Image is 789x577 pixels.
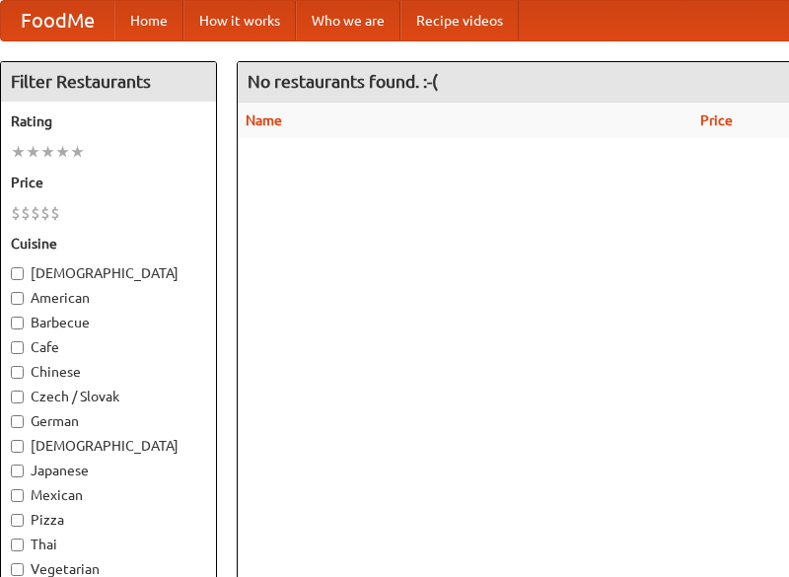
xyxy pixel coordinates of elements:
label: Japanese [11,461,206,480]
li: ★ [26,141,40,163]
input: Pizza [11,514,24,527]
input: Vegetarian [11,563,24,576]
input: Czech / Slovak [11,391,24,403]
label: Chinese [11,362,206,382]
li: $ [40,202,50,224]
input: German [11,415,24,428]
input: Mexican [11,489,24,502]
label: Barbecue [11,313,206,332]
label: Mexican [11,485,206,505]
li: $ [11,202,21,224]
label: American [11,288,206,308]
label: Czech / Slovak [11,387,206,406]
a: Name [246,112,282,128]
label: Thai [11,535,206,554]
input: Japanese [11,465,24,477]
input: Thai [11,539,24,551]
h5: Cuisine [11,234,206,253]
li: $ [50,202,60,224]
input: Barbecue [11,317,24,329]
a: How it works [183,1,296,40]
li: $ [31,202,40,224]
h5: Rating [11,111,206,131]
a: Price [700,112,733,128]
input: American [11,292,24,305]
input: [DEMOGRAPHIC_DATA] [11,267,24,280]
label: Pizza [11,510,206,530]
a: FoodMe [1,1,114,40]
li: ★ [70,141,85,163]
h4: Filter Restaurants [1,62,216,102]
a: Recipe videos [400,1,519,40]
label: German [11,411,206,431]
a: Home [114,1,183,40]
label: Cafe [11,337,206,357]
label: [DEMOGRAPHIC_DATA] [11,263,206,283]
input: Cafe [11,341,24,354]
li: $ [21,202,31,224]
li: ★ [40,141,55,163]
li: ★ [55,141,70,163]
li: ★ [11,141,26,163]
ng-pluralize: No restaurants found. :-( [248,72,438,91]
label: [DEMOGRAPHIC_DATA] [11,436,206,456]
a: Who we are [296,1,400,40]
input: Chinese [11,366,24,379]
h5: Price [11,173,206,192]
input: [DEMOGRAPHIC_DATA] [11,440,24,453]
